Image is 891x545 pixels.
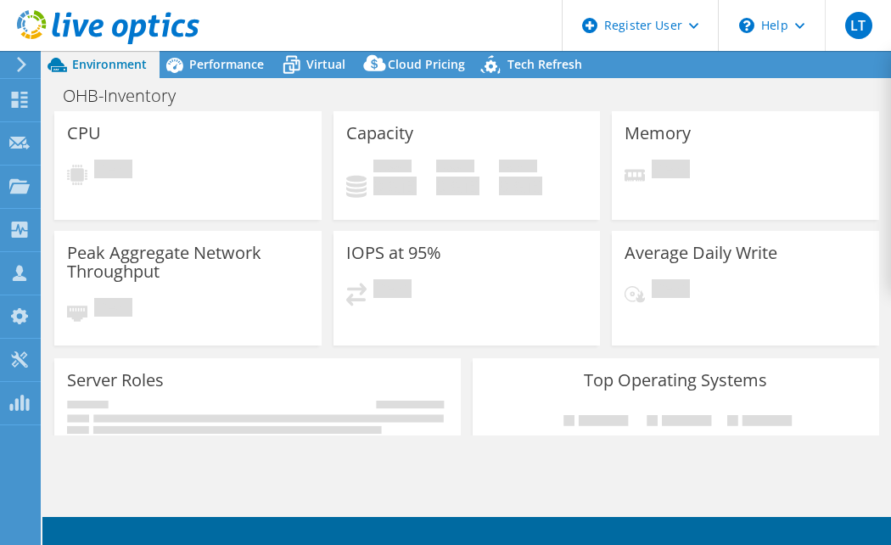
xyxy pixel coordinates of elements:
span: Virtual [306,56,345,72]
span: Performance [189,56,264,72]
span: Free [436,160,474,177]
h3: Capacity [346,124,413,143]
h3: Memory [625,124,691,143]
h3: CPU [67,124,101,143]
span: Pending [94,298,132,321]
h3: IOPS at 95% [346,244,441,262]
h1: OHB-Inventory [55,87,202,105]
h4: 0 GiB [499,177,542,195]
h3: Server Roles [67,371,164,390]
span: Cloud Pricing [388,56,465,72]
span: Pending [652,279,690,302]
span: Used [373,160,412,177]
svg: \n [739,18,754,33]
span: Total [499,160,537,177]
h3: Average Daily Write [625,244,777,262]
h3: Peak Aggregate Network Throughput [67,244,309,281]
span: Pending [94,160,132,183]
span: Tech Refresh [507,56,582,72]
h4: 0 GiB [373,177,417,195]
h4: 0 GiB [436,177,479,195]
span: LT [845,12,872,39]
span: Pending [652,160,690,183]
span: Environment [72,56,147,72]
h3: Top Operating Systems [485,371,866,390]
span: Pending [373,279,412,302]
